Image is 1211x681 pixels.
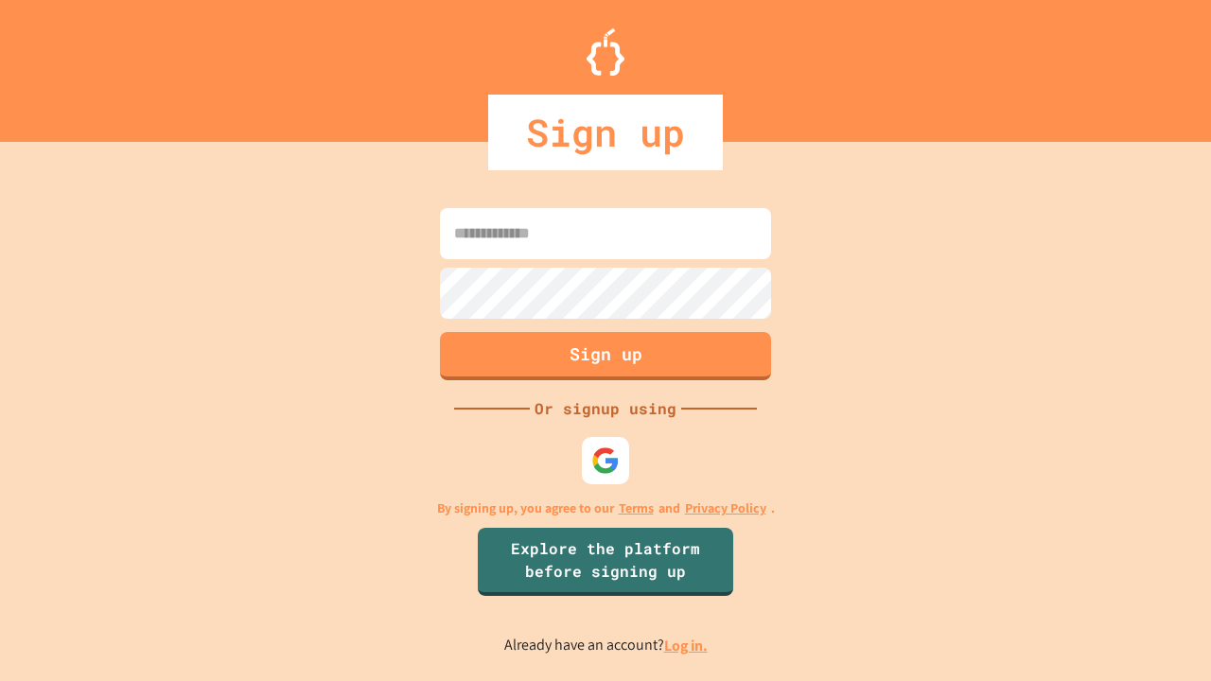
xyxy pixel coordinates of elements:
[619,498,654,518] a: Terms
[587,28,624,76] img: Logo.svg
[1054,523,1192,603] iframe: chat widget
[685,498,766,518] a: Privacy Policy
[488,95,723,170] div: Sign up
[664,636,708,655] a: Log in.
[478,528,733,596] a: Explore the platform before signing up
[440,332,771,380] button: Sign up
[437,498,775,518] p: By signing up, you agree to our and .
[504,634,708,657] p: Already have an account?
[1132,605,1192,662] iframe: chat widget
[591,446,620,475] img: google-icon.svg
[530,397,681,420] div: Or signup using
